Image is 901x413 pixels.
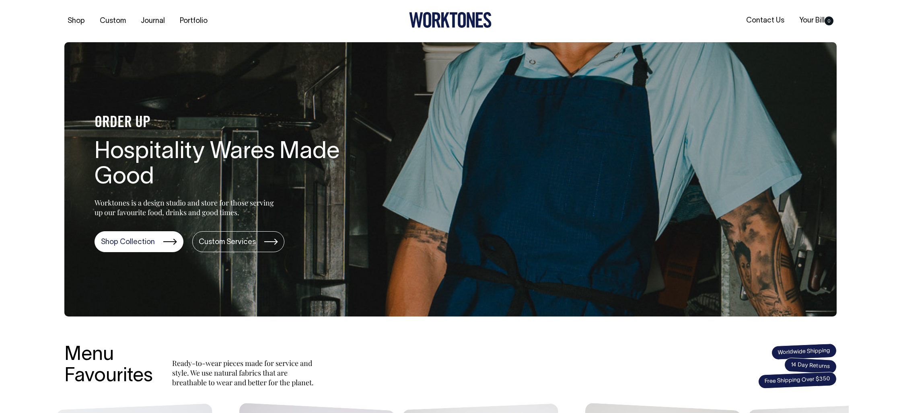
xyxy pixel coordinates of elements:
h1: Hospitality Wares Made Good [95,140,352,191]
a: Shop Collection [95,231,183,252]
h3: Menu Favourites [64,345,153,387]
p: Ready-to-wear pieces made for service and style. We use natural fabrics that are breathable to we... [172,358,317,387]
h4: ORDER UP [95,115,352,132]
span: Worldwide Shipping [771,343,837,360]
a: Journal [138,14,168,28]
a: Shop [64,14,88,28]
a: Custom [97,14,129,28]
a: Contact Us [743,14,788,27]
span: 0 [825,16,833,25]
span: 14 Day Returns [784,358,837,374]
a: Custom Services [192,231,284,252]
a: Portfolio [177,14,211,28]
a: Your Bill0 [796,14,837,27]
p: Worktones is a design studio and store for those serving up our favourite food, drinks and good t... [95,198,278,217]
span: Free Shipping Over $350 [758,372,837,389]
